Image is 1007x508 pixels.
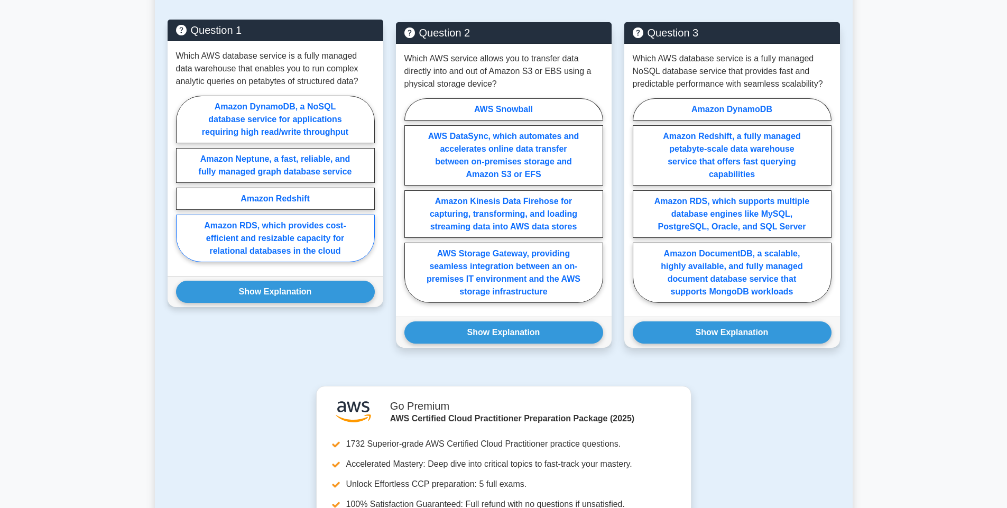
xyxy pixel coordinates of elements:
p: Which AWS service allows you to transfer data directly into and out of Amazon S3 or EBS using a p... [404,52,603,90]
h5: Question 1 [176,24,375,36]
label: Amazon Redshift [176,188,375,210]
label: Amazon DocumentDB, a scalable, highly available, and fully managed document database service that... [633,243,832,303]
h5: Question 2 [404,26,603,39]
label: Amazon RDS, which supports multiple database engines like MySQL, PostgreSQL, Oracle, and SQL Server [633,190,832,238]
label: AWS Snowball [404,98,603,121]
button: Show Explanation [633,321,832,344]
label: Amazon DynamoDB [633,98,832,121]
label: Amazon Neptune, a fast, reliable, and fully managed graph database service [176,148,375,183]
h5: Question 3 [633,26,832,39]
button: Show Explanation [404,321,603,344]
label: Amazon Kinesis Data Firehose for capturing, transforming, and loading streaming data into AWS dat... [404,190,603,238]
p: Which AWS database service is a fully managed NoSQL database service that provides fast and predi... [633,52,832,90]
label: AWS Storage Gateway, providing seamless integration between an on-premises IT environment and the... [404,243,603,303]
label: AWS DataSync, which automates and accelerates online data transfer between on-premises storage an... [404,125,603,186]
button: Show Explanation [176,281,375,303]
p: Which AWS database service is a fully managed data warehouse that enables you to run complex anal... [176,50,375,88]
label: Amazon RDS, which provides cost-efficient and resizable capacity for relational databases in the ... [176,215,375,262]
label: Amazon DynamoDB, a NoSQL database service for applications requiring high read/write throughput [176,96,375,143]
label: Amazon Redshift, a fully managed petabyte-scale data warehouse service that offers fast querying ... [633,125,832,186]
